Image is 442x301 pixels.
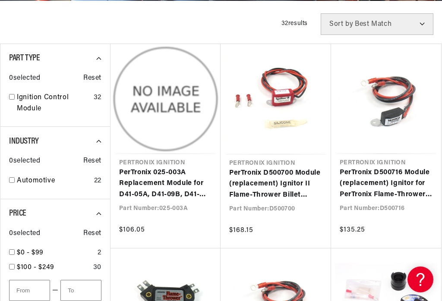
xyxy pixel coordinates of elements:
[9,280,50,301] input: From
[9,156,40,167] span: 0 selected
[340,167,433,201] a: PerTronix D500716 Module (replacement) Ignitor for PerTronix Flame-Thrower Ford Cast Distributor
[60,280,101,301] input: To
[52,285,59,296] span: —
[9,209,26,218] span: Price
[329,21,353,28] span: Sort by
[83,73,101,84] span: Reset
[9,137,39,146] span: Industry
[94,176,101,187] div: 22
[17,176,91,187] a: Automotive
[83,228,101,239] span: Reset
[98,248,101,259] div: 2
[9,54,40,63] span: Part Type
[9,228,40,239] span: 0 selected
[17,264,54,271] span: $100 - $249
[119,167,212,201] a: PerTronix 025-003A Replacement Module for D41-05A, D41-09B, D41-10B, D41-11B, D41-20A, and D61-06...
[321,13,433,35] select: Sort by
[83,156,101,167] span: Reset
[17,92,90,114] a: Ignition Control Module
[281,20,308,27] span: 32 results
[9,73,40,84] span: 0 selected
[93,262,101,273] div: 30
[94,92,101,103] div: 32
[229,168,322,201] a: PerTronix D500700 Module (replacement) Ignitor II Flame-Thrower Billet Distributor
[17,249,44,256] span: $0 - $99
